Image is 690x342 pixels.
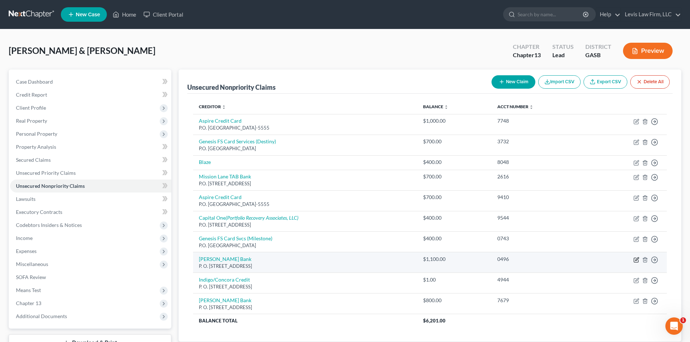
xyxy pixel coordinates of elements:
[10,206,171,219] a: Executory Contracts
[199,276,250,283] a: Indigo/Concora Credit
[76,12,100,17] span: New Case
[444,105,448,109] i: unfold_more
[199,235,272,241] a: Genesis FS Card Svcs (Milestone)
[16,183,85,189] span: Unsecured Nonpriority Claims
[552,43,574,51] div: Status
[199,104,226,109] a: Creditor unfold_more
[10,193,171,206] a: Lawsuits
[187,83,276,92] div: Unsecured Nonpriority Claims
[492,75,535,89] button: New Claim
[16,209,62,215] span: Executory Contracts
[193,314,417,327] th: Balance Total
[199,304,411,311] div: P. O. [STREET_ADDRESS]
[423,276,486,283] div: $1.00
[423,104,448,109] a: Balance unfold_more
[630,75,670,89] button: Delete All
[596,8,620,21] a: Help
[199,221,411,228] div: P.O. [STREET_ADDRESS]
[497,194,582,201] div: 9410
[497,235,582,242] div: 0743
[497,159,582,166] div: 8048
[16,105,46,111] span: Client Profile
[199,180,411,187] div: P.O. [STREET_ADDRESS]
[497,214,582,221] div: 9544
[199,215,298,221] a: Capital One(Portfolio Recovery Associates, LLC)
[222,105,226,109] i: unfold_more
[423,117,486,124] div: $1,000.00
[10,180,171,193] a: Unsecured Nonpriority Claims
[199,124,411,131] div: P.O. [GEOGRAPHIC_DATA]-5555
[16,248,37,254] span: Expenses
[623,43,673,59] button: Preview
[497,276,582,283] div: 4944
[16,235,33,241] span: Income
[16,131,57,137] span: Personal Property
[199,138,276,144] a: Genesis FS Card Services (Destiny)
[423,235,486,242] div: $400.00
[199,297,251,303] a: [PERSON_NAME] Bank
[10,140,171,153] a: Property Analysis
[16,274,46,280] span: SOFA Review
[497,138,582,145] div: 3732
[199,173,251,180] a: Mission Lane TAB Bank
[513,43,541,51] div: Chapter
[680,317,686,323] span: 1
[16,144,56,150] span: Property Analysis
[16,261,48,267] span: Miscellaneous
[16,222,82,228] span: Codebtors Insiders & Notices
[621,8,681,21] a: Levis Law Firm, LLC
[199,242,411,249] div: P.O. [GEOGRAPHIC_DATA]
[518,8,584,21] input: Search by name...
[585,51,611,59] div: GASB
[497,256,582,263] div: 0496
[226,215,298,221] i: (Portfolio Recovery Associates, LLC)
[423,214,486,221] div: $400.00
[423,173,486,180] div: $700.00
[497,173,582,180] div: 2616
[9,45,155,56] span: [PERSON_NAME] & [PERSON_NAME]
[10,166,171,180] a: Unsecured Priority Claims
[497,104,534,109] a: Acct Number unfold_more
[199,145,411,152] div: P.O. [GEOGRAPHIC_DATA]
[16,118,47,124] span: Real Property
[199,194,242,200] a: Aspire Credit Card
[584,75,627,89] a: Export CSV
[16,196,35,202] span: Lawsuits
[423,138,486,145] div: $700.00
[199,201,411,208] div: P.O. [GEOGRAPHIC_DATA]-5555
[10,75,171,88] a: Case Dashboard
[513,51,541,59] div: Chapter
[109,8,140,21] a: Home
[552,51,574,59] div: Lead
[538,75,581,89] button: Import CSV
[585,43,611,51] div: District
[497,297,582,304] div: 7679
[423,297,486,304] div: $800.00
[665,317,683,335] iframe: Intercom live chat
[16,92,47,98] span: Credit Report
[16,157,51,163] span: Secured Claims
[10,271,171,284] a: SOFA Review
[10,88,171,101] a: Credit Report
[10,153,171,166] a: Secured Claims
[16,79,53,85] span: Case Dashboard
[529,105,534,109] i: unfold_more
[497,117,582,124] div: 7748
[423,318,446,324] span: $6,201.00
[199,283,411,290] div: P. O. [STREET_ADDRESS]
[199,159,211,165] a: Blaze
[140,8,187,21] a: Client Portal
[199,118,242,124] a: Aspire Credit Card
[423,256,486,263] div: $1,100.00
[423,159,486,166] div: $400.00
[199,263,411,270] div: P. O. [STREET_ADDRESS]
[199,256,251,262] a: [PERSON_NAME] Bank
[16,170,76,176] span: Unsecured Priority Claims
[423,194,486,201] div: $700.00
[534,51,541,58] span: 13
[16,287,41,293] span: Means Test
[16,313,67,319] span: Additional Documents
[16,300,41,306] span: Chapter 13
